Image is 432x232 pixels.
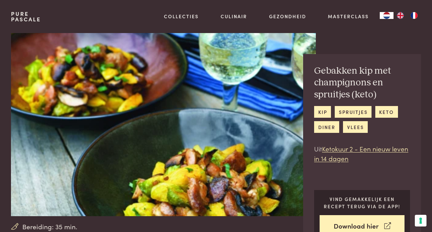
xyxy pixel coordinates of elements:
[320,196,405,210] p: Vind gemakkelijk een recept terug via de app!
[380,12,394,19] a: NL
[314,121,339,133] a: diner
[164,13,199,20] a: Collecties
[394,12,407,19] a: EN
[314,144,410,164] p: Uit
[380,12,394,19] div: Language
[314,144,408,163] a: Ketokuur 2 - Een nieuw leven in 14 dagen
[380,12,421,19] aside: Language selected: Nederlands
[11,33,316,216] img: Gebakken kip met champignons en spruitjes (keto)
[375,106,398,117] a: keto
[11,11,41,22] a: PurePascale
[328,13,369,20] a: Masterclass
[314,106,331,117] a: kip
[415,215,427,226] button: Uw voorkeuren voor toestemming voor trackingtechnologieën
[335,106,372,117] a: spruitjes
[407,12,421,19] a: FR
[221,13,247,20] a: Culinair
[394,12,421,19] ul: Language list
[269,13,306,20] a: Gezondheid
[314,65,410,101] h2: Gebakken kip met champignons en spruitjes (keto)
[343,121,368,133] a: vlees
[22,222,77,232] span: Bereiding: 35 min.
